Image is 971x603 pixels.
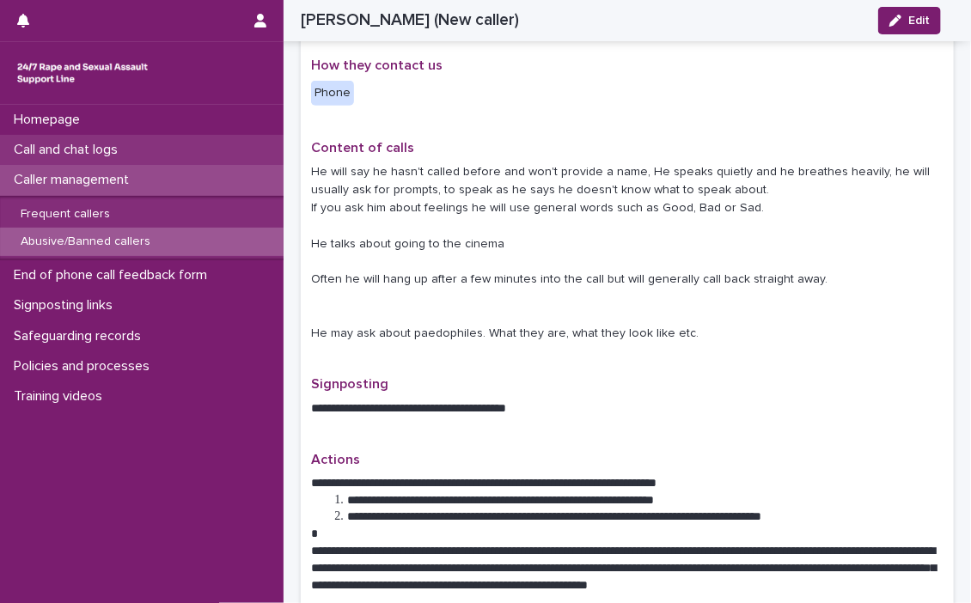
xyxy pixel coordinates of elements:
[7,142,131,158] p: Call and chat logs
[7,172,143,188] p: Caller management
[311,141,414,155] span: Content of calls
[311,453,360,466] span: Actions
[7,388,116,405] p: Training videos
[7,112,94,128] p: Homepage
[311,377,388,391] span: Signposting
[908,15,930,27] span: Edit
[7,267,221,283] p: End of phone call feedback form
[311,58,443,72] span: How they contact us
[7,358,163,375] p: Policies and processes
[878,7,941,34] button: Edit
[14,56,151,90] img: rhQMoQhaT3yELyF149Cw
[7,297,126,314] p: Signposting links
[311,81,354,106] div: Phone
[7,328,155,344] p: Safeguarding records
[301,10,519,30] h2: [PERSON_NAME] (New caller)
[7,207,124,222] p: Frequent callers
[7,234,164,249] p: Abusive/Banned callers
[311,163,944,342] p: He will say he hasn't called before and won't provide a name, He speaks quietly and he breathes h...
